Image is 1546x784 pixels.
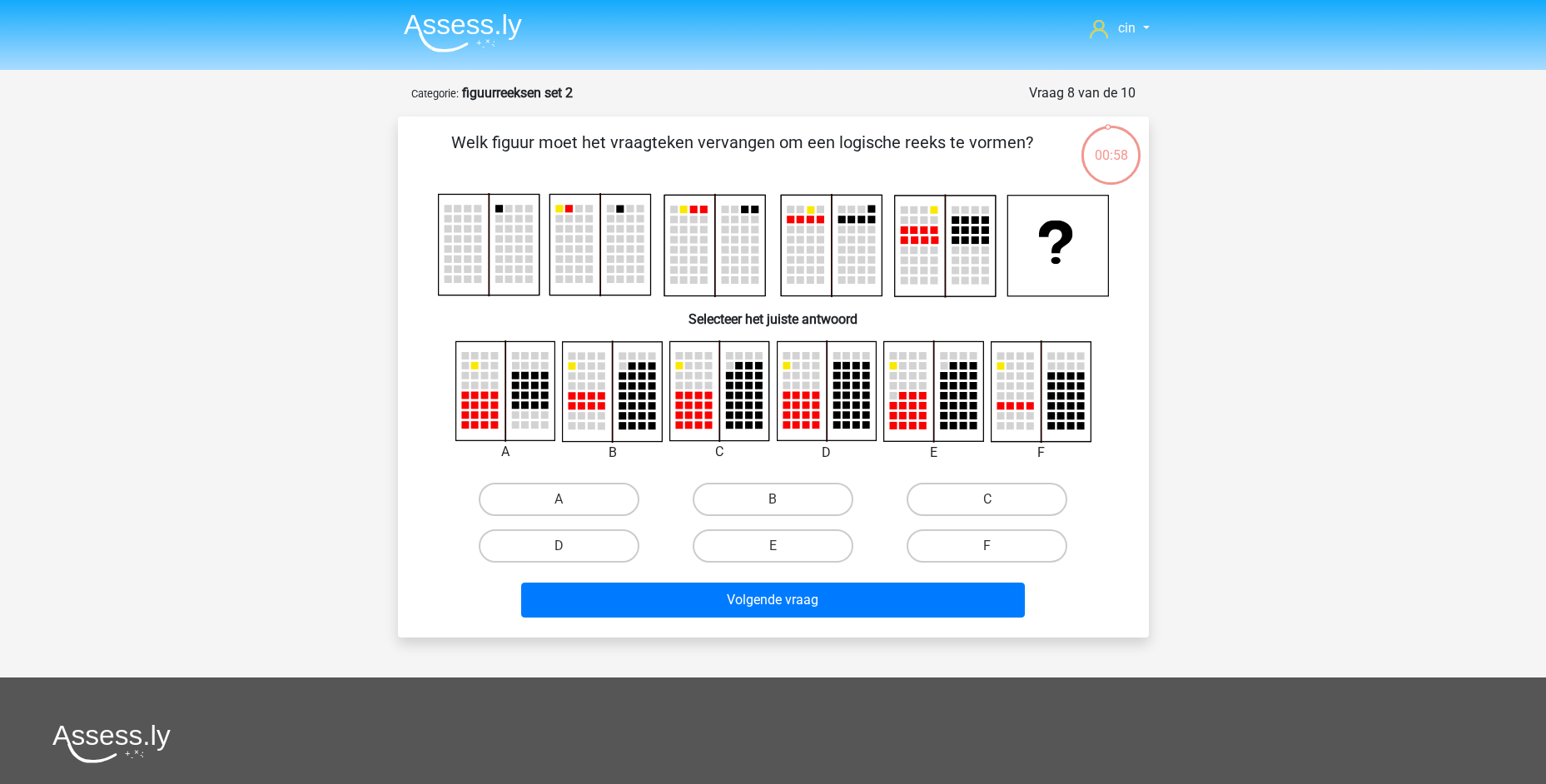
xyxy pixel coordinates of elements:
span: cin [1118,20,1136,36]
button: Volgende vraag [521,583,1025,618]
img: Assessly [404,13,522,52]
label: D [479,529,639,563]
label: F [907,529,1067,563]
div: B [549,443,675,463]
div: 00:58 [1080,124,1142,166]
strong: figuurreeksen set 2 [462,85,573,101]
p: Welk figuur moet het vraagteken vervangen om een logische reeks te vormen? [425,130,1060,180]
img: Assessly logo [52,724,171,763]
label: C [907,483,1067,516]
div: C [657,442,783,462]
small: Categorie: [411,87,459,100]
a: cin [1083,18,1156,38]
div: E [871,443,997,463]
div: D [764,443,890,463]
label: A [479,483,639,516]
div: F [978,443,1104,463]
div: Vraag 8 van de 10 [1029,83,1136,103]
div: A [443,442,569,462]
label: B [693,483,853,516]
h6: Selecteer het juiste antwoord [425,298,1122,327]
label: E [693,529,853,563]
